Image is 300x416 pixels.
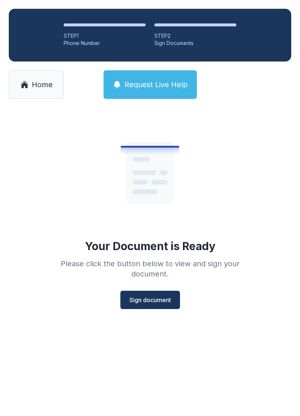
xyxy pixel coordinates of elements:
div: STEP 1 [64,32,146,40]
div: Please click the button below to view and sign your document. [45,259,255,279]
div: Phone Number [64,40,146,47]
div: Sign Documents [154,40,236,47]
span: Home [32,79,53,90]
div: STEP 2 [154,32,236,40]
span: Request Live Help [124,79,188,90]
div: Your Document is Ready [85,239,215,253]
span: Sign document [130,296,171,304]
